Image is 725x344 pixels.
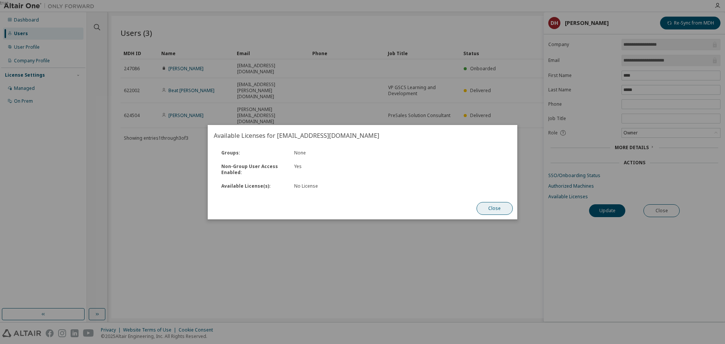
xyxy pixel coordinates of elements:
[217,183,290,189] div: Available License(s) :
[290,150,399,156] div: None
[477,202,513,215] button: Close
[217,150,290,156] div: Groups :
[208,125,517,146] h2: Available Licenses for [EMAIL_ADDRESS][DOMAIN_NAME]
[290,164,399,176] div: Yes
[217,164,290,176] div: Non-Group User Access Enabled :
[294,183,394,189] div: No License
